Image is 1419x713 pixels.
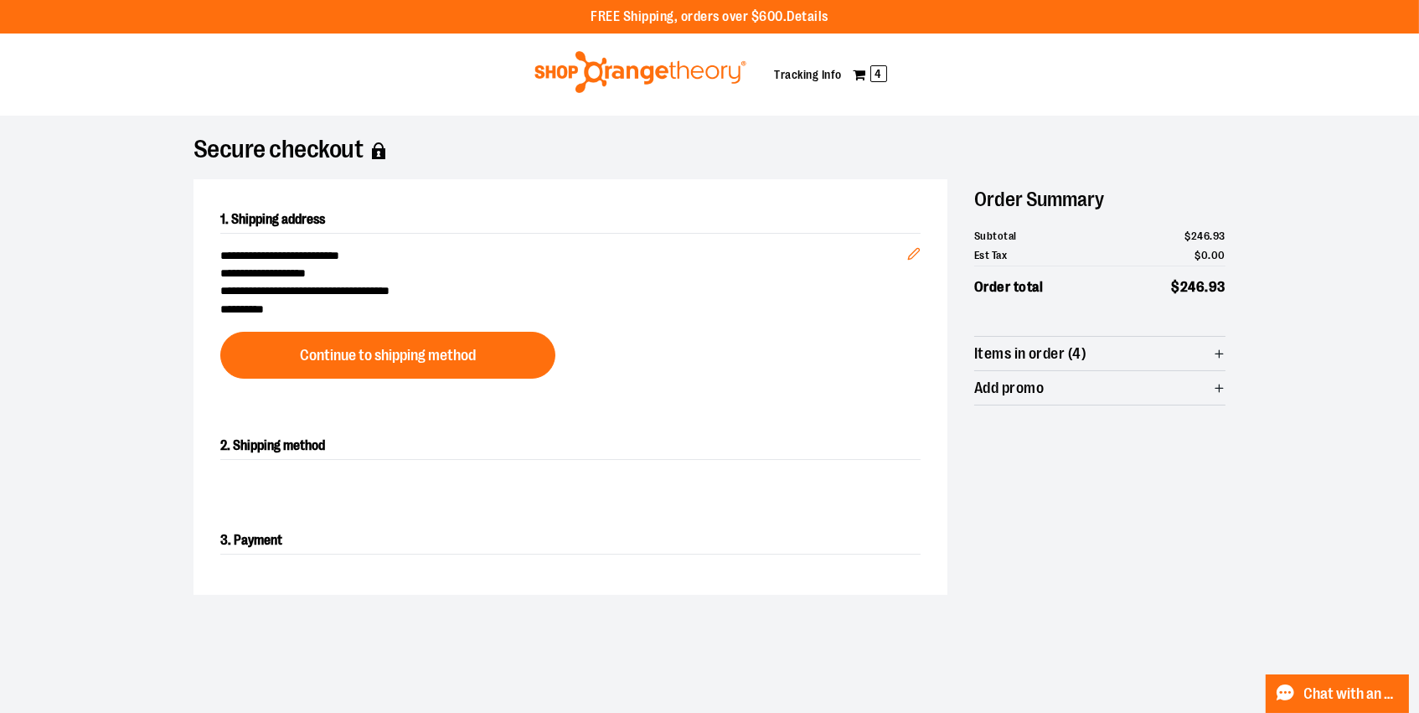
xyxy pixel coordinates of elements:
[974,228,1017,245] span: Subtotal
[220,432,921,460] h2: 2. Shipping method
[974,247,1008,264] span: Est Tax
[974,346,1086,362] span: Items in order (4)
[591,8,828,27] p: FREE Shipping, orders over $600.
[220,527,921,555] h2: 3. Payment
[974,380,1044,396] span: Add promo
[1209,249,1212,261] span: .
[532,51,749,93] img: Shop Orangetheory
[1195,249,1202,261] span: $
[1172,279,1181,295] span: $
[894,220,934,279] button: Edit
[1205,279,1210,295] span: .
[1304,686,1399,702] span: Chat with an Expert
[220,206,921,234] h2: 1. Shipping address
[1185,230,1192,242] span: $
[1180,279,1205,295] span: 246
[974,337,1225,370] button: Items in order (4)
[870,65,887,82] span: 4
[974,371,1225,405] button: Add promo
[193,142,1225,159] h1: Secure checkout
[974,179,1225,220] h2: Order Summary
[787,9,828,24] a: Details
[774,68,842,81] a: Tracking Info
[300,348,476,364] span: Continue to shipping method
[1191,230,1210,242] span: 246
[220,332,555,379] button: Continue to shipping method
[1266,674,1410,713] button: Chat with an Expert
[1213,230,1225,242] span: 93
[974,276,1044,298] span: Order total
[1201,249,1209,261] span: 0
[1209,279,1225,295] span: 93
[1210,230,1214,242] span: .
[1211,249,1225,261] span: 00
